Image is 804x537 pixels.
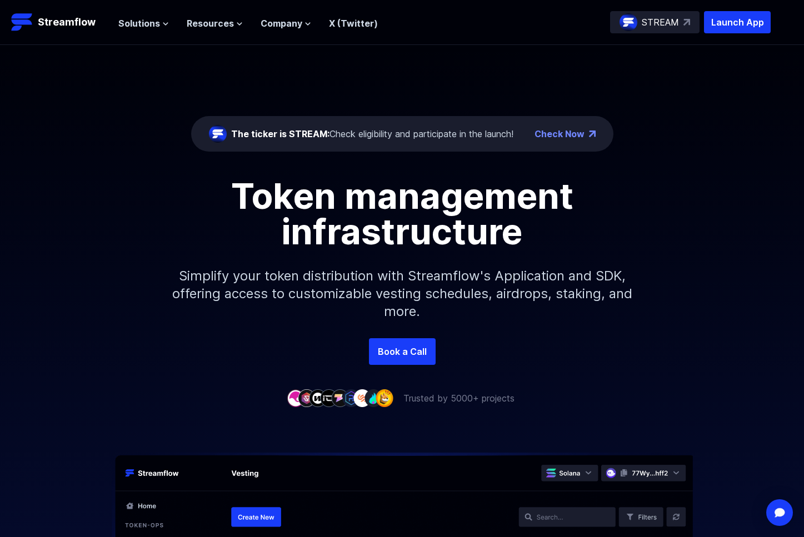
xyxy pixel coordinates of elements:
img: company-8 [364,389,382,406]
div: Open Intercom Messenger [766,499,793,526]
button: Resources [187,17,243,30]
img: streamflow-logo-circle.png [620,13,637,31]
img: company-2 [298,389,316,406]
a: STREAM [610,11,700,33]
img: top-right-arrow.svg [683,19,690,26]
a: X (Twitter) [329,18,378,29]
img: company-9 [376,389,393,406]
span: Company [261,17,302,30]
img: company-3 [309,389,327,406]
a: Streamflow [11,11,107,33]
span: Solutions [118,17,160,30]
a: Check Now [535,127,585,140]
span: The ticker is STREAM: [231,128,329,139]
a: Book a Call [369,338,436,365]
img: streamflow-logo-circle.png [209,125,227,143]
p: Streamflow [38,14,96,30]
img: company-7 [353,389,371,406]
img: company-6 [342,389,360,406]
div: Check eligibility and participate in the launch! [231,127,513,140]
img: Streamflow Logo [11,11,33,33]
p: Simplify your token distribution with Streamflow's Application and SDK, offering access to custom... [163,249,641,338]
img: company-1 [287,389,304,406]
button: Launch App [704,11,771,33]
img: company-4 [320,389,338,406]
p: Trusted by 5000+ projects [403,392,515,405]
button: Company [261,17,311,30]
span: Resources [187,17,234,30]
img: company-5 [331,389,349,406]
button: Solutions [118,17,169,30]
img: top-right-arrow.png [589,131,596,137]
h1: Token management infrastructure [152,178,652,249]
p: STREAM [642,16,679,29]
